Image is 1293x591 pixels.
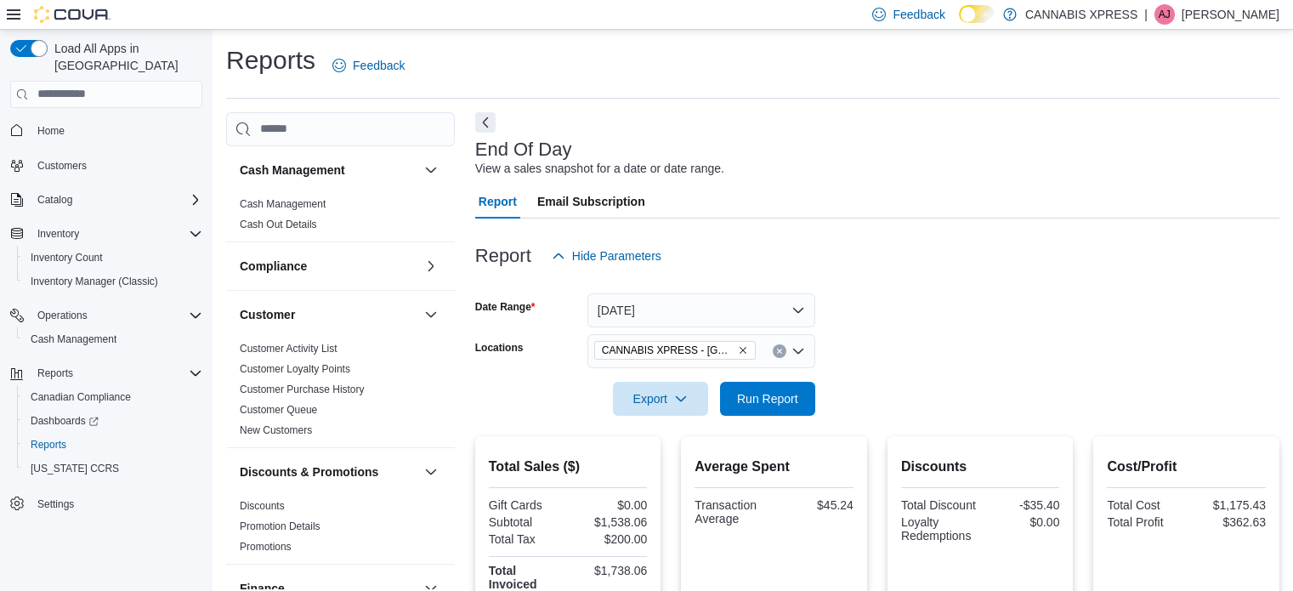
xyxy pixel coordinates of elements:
span: [US_STATE] CCRS [31,462,119,475]
span: Catalog [31,190,202,210]
a: Promotion Details [240,520,320,532]
span: Customer Queue [240,403,317,417]
a: Cash Management [240,198,326,210]
div: Loyalty Redemptions [901,515,977,543]
span: Inventory Manager (Classic) [31,275,158,288]
span: Export [623,382,698,416]
div: $45.24 [778,498,853,512]
h3: Customer [240,306,295,323]
span: Dark Mode [959,23,960,24]
div: $0.00 [984,515,1059,529]
a: Dashboards [17,409,209,433]
span: Promotions [240,540,292,554]
span: Inventory [31,224,202,244]
button: Cash Management [421,160,441,180]
a: [US_STATE] CCRS [24,458,126,479]
span: Customer Purchase History [240,383,365,396]
span: Operations [37,309,88,322]
img: Cova [34,6,111,23]
span: AJ [1159,4,1171,25]
h3: Compliance [240,258,307,275]
span: New Customers [240,423,312,437]
h2: Discounts [901,457,1060,477]
a: Customer Purchase History [240,384,365,395]
button: Discounts & Promotions [240,463,417,480]
h3: Discounts & Promotions [240,463,378,480]
span: Cash Out Details [240,218,317,231]
span: Home [31,120,202,141]
span: Customers [31,155,202,176]
h3: End Of Day [475,139,572,160]
button: Clear input [773,344,786,358]
a: Customer Loyalty Points [240,363,350,375]
button: Cash Management [17,327,209,351]
div: Customer [226,338,455,447]
span: Reports [37,367,73,380]
button: Compliance [240,258,417,275]
button: [US_STATE] CCRS [17,457,209,480]
a: Customer Activity List [240,343,337,355]
button: Cash Management [240,162,417,179]
div: Cash Management [226,194,455,242]
div: Subtotal [489,515,564,529]
button: Export [613,382,708,416]
a: Home [31,121,71,141]
label: Date Range [475,300,536,314]
button: Hide Parameters [545,239,668,273]
div: $1,538.06 [571,515,647,529]
a: Settings [31,494,81,514]
button: Discounts & Promotions [421,462,441,482]
h2: Average Spent [695,457,853,477]
button: Remove CANNABIS XPRESS - Delhi (Main Street) from selection in this group [738,345,748,355]
span: Hide Parameters [572,247,661,264]
button: Operations [31,305,94,326]
p: | [1144,4,1148,25]
span: Discounts [240,499,285,513]
input: Dark Mode [959,5,995,23]
button: Reports [3,361,209,385]
button: Customer [240,306,417,323]
h1: Reports [226,43,315,77]
span: CANNABIS XPRESS - [GEOGRAPHIC_DATA] ([GEOGRAPHIC_DATA]) [602,342,734,359]
a: Inventory Manager (Classic) [24,271,165,292]
h2: Cost/Profit [1107,457,1266,477]
h3: Cash Management [240,162,345,179]
span: Load All Apps in [GEOGRAPHIC_DATA] [48,40,202,74]
a: Promotions [240,541,292,553]
div: Total Cost [1107,498,1182,512]
div: -$35.40 [984,498,1059,512]
span: Canadian Compliance [24,387,202,407]
button: Inventory Manager (Classic) [17,270,209,293]
a: Cash Out Details [240,219,317,230]
h3: Report [475,246,531,266]
div: $362.63 [1190,515,1266,529]
button: Catalog [3,188,209,212]
div: $1,175.43 [1190,498,1266,512]
span: Catalog [37,193,72,207]
button: Run Report [720,382,815,416]
div: $200.00 [571,532,647,546]
span: CANNABIS XPRESS - Delhi (Main Street) [594,341,756,360]
a: Cash Management [24,329,123,349]
button: Inventory [3,222,209,246]
div: $1,738.06 [571,564,647,577]
span: Reports [31,438,66,452]
button: Next [475,112,496,133]
button: Compliance [421,256,441,276]
button: Reports [17,433,209,457]
span: Email Subscription [537,185,645,219]
button: Customers [3,153,209,178]
a: Feedback [326,48,411,82]
span: Operations [31,305,202,326]
label: Locations [475,341,524,355]
span: Home [37,124,65,138]
span: Customer Activity List [240,342,337,355]
span: Dashboards [31,414,99,428]
div: Total Discount [901,498,977,512]
button: Reports [31,363,80,384]
strong: Total Invoiced [489,564,537,591]
span: Cash Management [31,332,116,346]
span: Run Report [737,390,798,407]
h2: Total Sales ($) [489,457,648,477]
div: View a sales snapshot for a date or date range. [475,160,724,178]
